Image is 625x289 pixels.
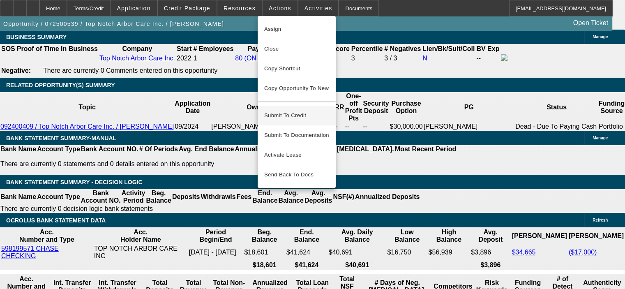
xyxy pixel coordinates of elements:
[264,170,329,180] span: Send Back To Docs
[264,85,329,91] span: Copy Opportunity To New
[264,130,329,140] span: Submit To Documentation
[264,64,329,74] span: Copy Shortcut
[264,111,329,120] span: Submit To Credit
[264,44,329,54] span: Close
[264,24,329,34] span: Assign
[264,150,329,160] span: Activate Lease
